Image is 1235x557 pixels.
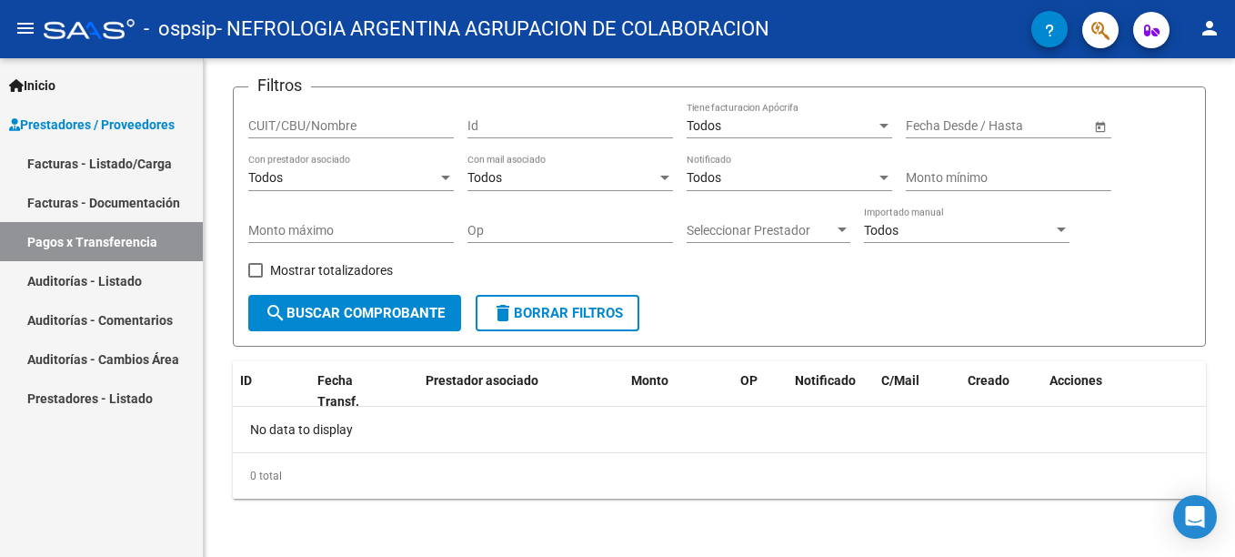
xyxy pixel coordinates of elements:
[960,361,1042,421] datatable-header-cell: Creado
[426,373,538,388] span: Prestador asociado
[1199,17,1220,39] mat-icon: person
[687,118,721,133] span: Todos
[1173,495,1217,539] div: Open Intercom Messenger
[144,9,216,49] span: - ospsip
[270,259,393,281] span: Mostrar totalizadores
[1090,116,1109,136] button: Open calendar
[9,76,55,96] span: Inicio
[624,361,733,421] datatable-header-cell: Monto
[265,302,286,324] mat-icon: search
[1042,361,1206,421] datatable-header-cell: Acciones
[733,361,788,421] datatable-header-cell: OP
[216,9,769,49] span: - NEFROLOGIA ARGENTINA AGRUPACION DE COLABORACION
[476,295,639,331] button: Borrar Filtros
[687,170,721,185] span: Todos
[233,407,1206,452] div: No data to display
[467,170,502,185] span: Todos
[310,361,392,421] datatable-header-cell: Fecha Transf.
[874,361,960,421] datatable-header-cell: C/Mail
[233,361,310,421] datatable-header-cell: ID
[687,223,834,238] span: Seleccionar Prestador
[15,17,36,39] mat-icon: menu
[265,305,445,321] span: Buscar Comprobante
[248,170,283,185] span: Todos
[233,453,1206,499] div: 0 total
[740,373,758,388] span: OP
[240,373,252,388] span: ID
[317,373,359,409] span: Fecha Transf.
[248,295,461,331] button: Buscar Comprobante
[418,361,624,421] datatable-header-cell: Prestador asociado
[881,373,919,388] span: C/Mail
[248,73,311,98] h3: Filtros
[864,223,899,238] span: Todos
[631,373,668,388] span: Monto
[492,302,514,324] mat-icon: delete
[906,118,972,134] input: Fecha inicio
[788,361,874,421] datatable-header-cell: Notificado
[9,115,175,135] span: Prestadores / Proveedores
[968,373,1009,388] span: Creado
[492,305,623,321] span: Borrar Filtros
[988,118,1077,134] input: Fecha fin
[1049,373,1102,388] span: Acciones
[795,373,856,388] span: Notificado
